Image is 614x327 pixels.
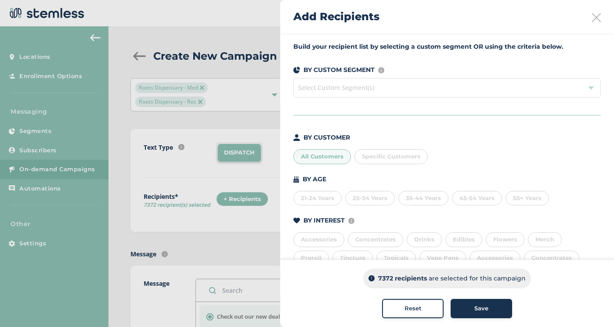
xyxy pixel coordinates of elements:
[378,67,384,73] img: icon-info-236977d2.svg
[303,175,326,184] p: BY AGE
[332,251,373,266] div: Tincture
[378,274,427,283] p: 7372 recipients
[470,251,520,266] div: Accessories
[293,232,344,247] div: Accessories
[293,176,299,183] img: icon-cake-93b2a7b5.svg
[303,133,350,142] p: BY CUSTOMER
[376,251,416,266] div: Topicals
[419,251,466,266] div: Vape Pens
[345,191,395,206] div: 25-34 Years
[293,191,342,206] div: 21-24 Years
[474,304,488,313] span: Save
[486,232,524,247] div: Flowers
[405,304,422,313] span: Reset
[368,276,375,282] img: icon-info-dark-48f6c5f3.svg
[445,232,482,247] div: Edibles
[452,191,502,206] div: 45-54 Years
[451,299,512,318] button: Save
[362,153,420,160] span: Specific Customers
[303,216,345,225] p: BY INTEREST
[407,232,442,247] div: Drinks
[570,285,614,327] iframe: Chat Widget
[293,67,300,73] img: icon-segments-dark-074adb27.svg
[293,149,351,164] div: All Customers
[293,42,601,51] label: Build your recipient list by selecting a custom segment OR using the criteria below.
[429,274,526,283] p: are selected for this campaign
[293,218,300,224] img: icon-heart-dark-29e6356f.svg
[398,191,448,206] div: 35-44 Years
[303,65,375,75] p: BY CUSTOM SEGMENT
[293,9,379,25] h2: Add Recipients
[293,134,300,141] img: icon-person-dark-ced50e5f.svg
[524,251,579,266] div: Concentrates
[293,251,329,266] div: Preroll
[506,191,549,206] div: 55+ Years
[348,232,403,247] div: Concentrates
[348,218,354,224] img: icon-info-236977d2.svg
[382,299,444,318] button: Reset
[528,232,562,247] div: Merch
